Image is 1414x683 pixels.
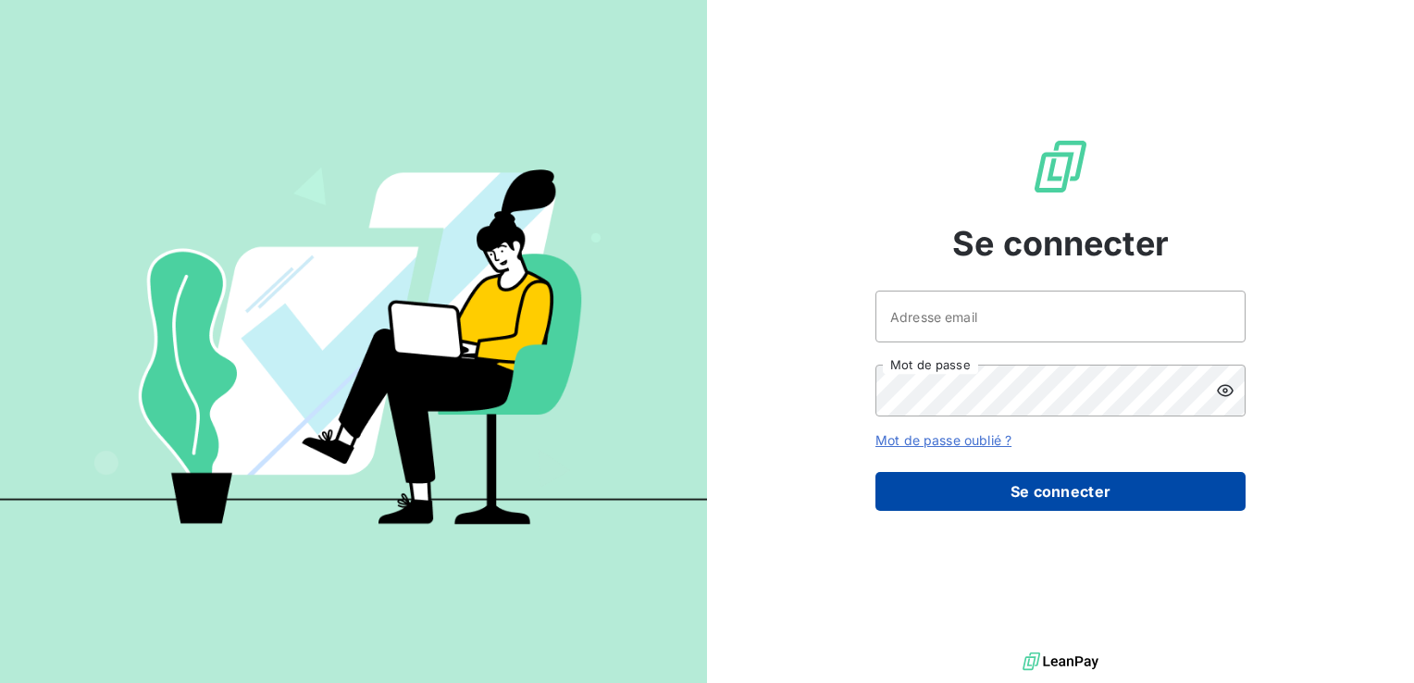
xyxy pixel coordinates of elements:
a: Mot de passe oublié ? [875,432,1011,448]
span: Se connecter [952,218,1169,268]
img: logo [1023,648,1098,676]
input: placeholder [875,291,1246,342]
button: Se connecter [875,472,1246,511]
img: Logo LeanPay [1031,137,1090,196]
